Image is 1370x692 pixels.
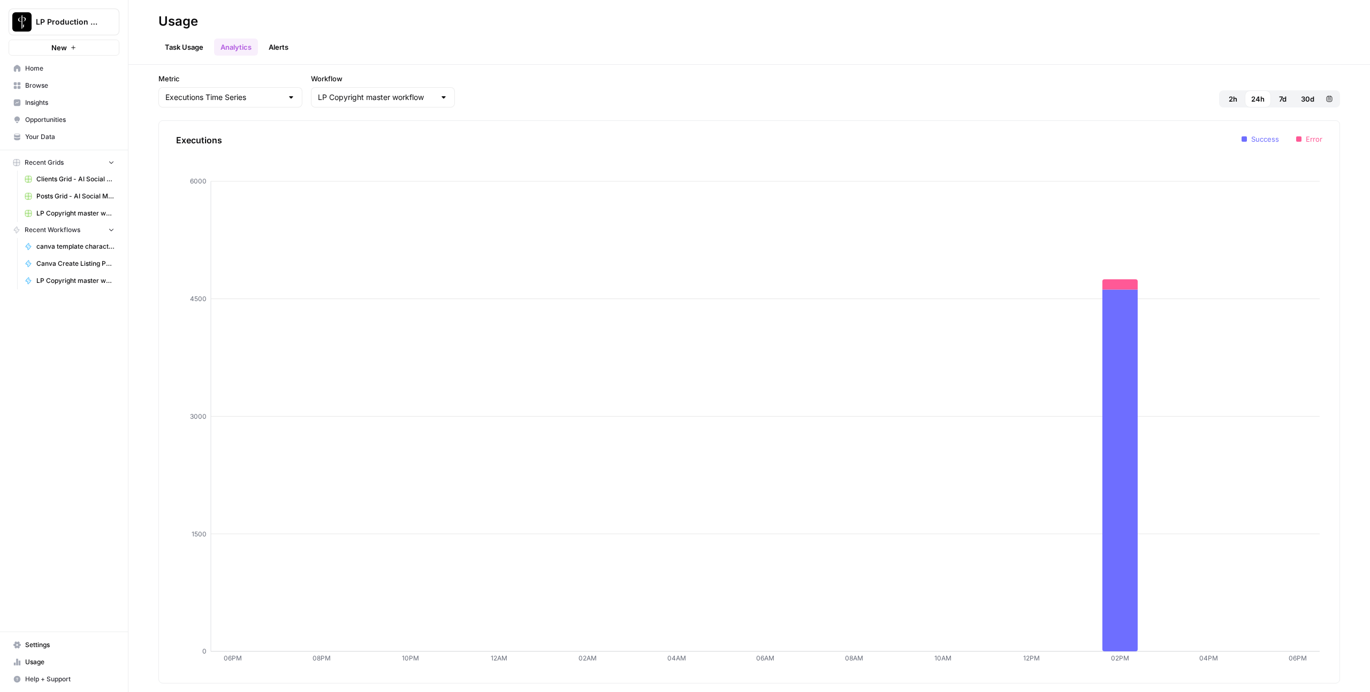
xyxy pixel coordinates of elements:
[9,77,119,94] a: Browse
[190,412,207,420] tspan: 3000
[756,654,774,662] tspan: 06AM
[25,640,115,650] span: Settings
[36,191,115,201] span: Posts Grid - AI Social Media
[579,654,597,662] tspan: 02AM
[1242,134,1279,144] li: Success
[9,9,119,35] button: Workspace: LP Production Workloads
[36,259,115,268] span: Canva Create Listing Posts (human review to pick properties)
[214,39,258,56] a: Analytics
[1199,654,1218,662] tspan: 04PM
[36,276,115,286] span: LP Copyright master workflow
[158,73,302,84] label: Metric
[1279,94,1287,104] span: 7d
[262,39,295,56] a: Alerts
[20,255,119,272] a: Canva Create Listing Posts (human review to pick properties)
[491,654,507,662] tspan: 12AM
[9,671,119,688] button: Help + Support
[1295,90,1321,107] button: 30d
[9,653,119,671] a: Usage
[9,155,119,171] button: Recent Grids
[165,92,283,103] input: Executions Time Series
[51,42,67,53] span: New
[9,60,119,77] a: Home
[36,209,115,218] span: LP Copyright master workflow Grid
[9,40,119,56] button: New
[224,654,242,662] tspan: 06PM
[1289,654,1307,662] tspan: 06PM
[9,94,119,111] a: Insights
[1296,134,1322,144] li: Error
[667,654,686,662] tspan: 04AM
[25,81,115,90] span: Browse
[20,238,119,255] a: canva template character limit fixing
[313,654,331,662] tspan: 08PM
[20,171,119,188] a: Clients Grid - AI Social Media
[934,654,952,662] tspan: 10AM
[36,174,115,184] span: Clients Grid - AI Social Media
[25,158,64,167] span: Recent Grids
[202,647,207,655] tspan: 0
[158,13,198,30] div: Usage
[25,98,115,107] span: Insights
[20,205,119,222] a: LP Copyright master workflow Grid
[1221,90,1245,107] button: 2h
[318,92,435,103] input: LP Copyright master workflow
[25,64,115,73] span: Home
[190,177,207,185] tspan: 6000
[20,272,119,289] a: LP Copyright master workflow
[190,295,207,303] tspan: 4500
[1023,654,1040,662] tspan: 12PM
[9,111,119,128] a: Opportunities
[311,73,455,84] label: Workflow
[1111,654,1129,662] tspan: 02PM
[9,636,119,653] a: Settings
[25,657,115,667] span: Usage
[25,225,80,235] span: Recent Workflows
[36,242,115,251] span: canva template character limit fixing
[12,12,32,32] img: LP Production Workloads Logo
[1301,94,1314,104] span: 30d
[1229,94,1237,104] span: 2h
[1251,94,1265,104] span: 24h
[9,222,119,238] button: Recent Workflows
[1271,90,1295,107] button: 7d
[20,188,119,205] a: Posts Grid - AI Social Media
[25,132,115,142] span: Your Data
[192,530,207,538] tspan: 1500
[36,17,101,27] span: LP Production Workloads
[402,654,419,662] tspan: 10PM
[158,39,210,56] a: Task Usage
[845,654,863,662] tspan: 08AM
[25,674,115,684] span: Help + Support
[25,115,115,125] span: Opportunities
[9,128,119,145] a: Your Data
